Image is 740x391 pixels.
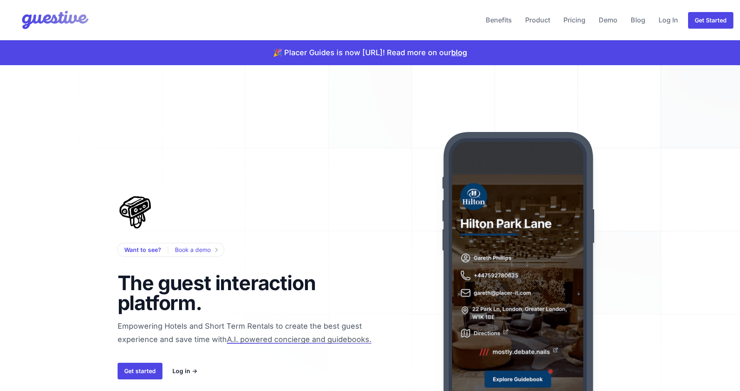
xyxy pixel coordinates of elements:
a: Get Started [688,12,733,29]
a: Pricing [560,10,589,30]
span: Empowering Hotels and Short Term Rentals to create the best guest experience and save time with [118,322,397,379]
a: blog [451,48,467,57]
h1: The guest interaction platform. [118,273,330,313]
a: Blog [627,10,649,30]
a: Get started [118,363,162,379]
a: Log in → [172,366,197,376]
a: Product [522,10,553,30]
img: Your Company [7,3,91,37]
span: A.I. powered concierge and guidebooks. [227,335,371,344]
a: Benefits [482,10,515,30]
a: Book a demo [175,245,217,255]
a: Demo [595,10,621,30]
a: Log In [655,10,681,30]
p: 🎉 Placer Guides is now [URL]! Read more on our [273,47,467,59]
